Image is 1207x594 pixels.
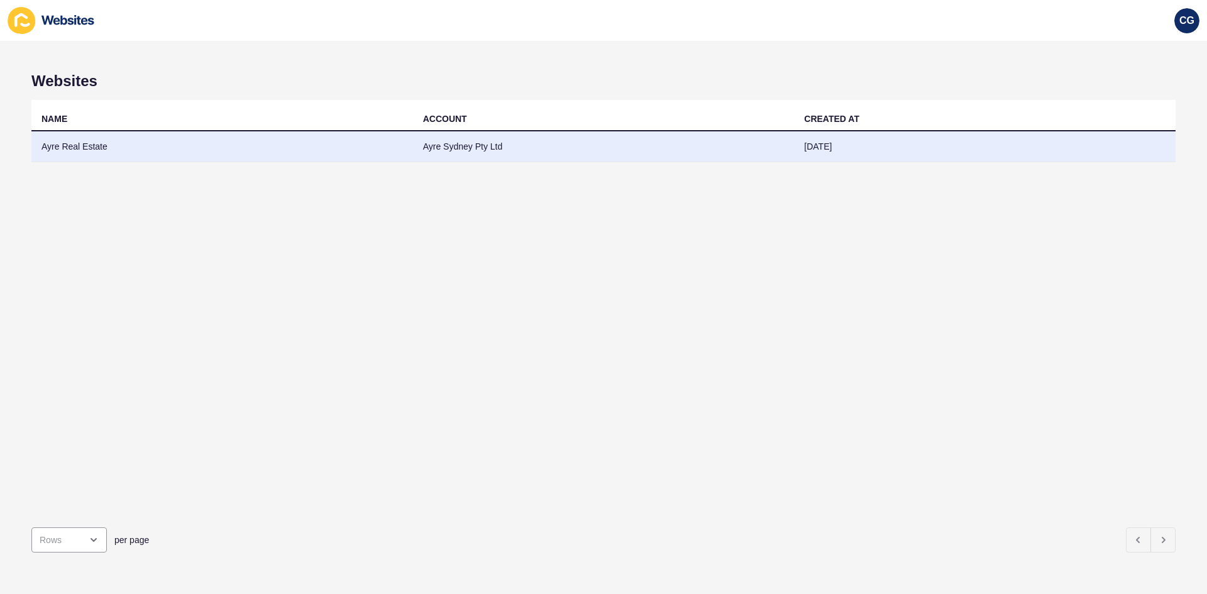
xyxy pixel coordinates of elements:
[804,113,859,125] div: CREATED AT
[31,72,1176,90] h1: Websites
[31,131,413,162] td: Ayre Real Estate
[1179,14,1194,27] span: CG
[114,534,149,546] span: per page
[41,113,67,125] div: NAME
[413,131,795,162] td: Ayre Sydney Pty Ltd
[31,527,107,553] div: open menu
[794,131,1176,162] td: [DATE]
[423,113,467,125] div: ACCOUNT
